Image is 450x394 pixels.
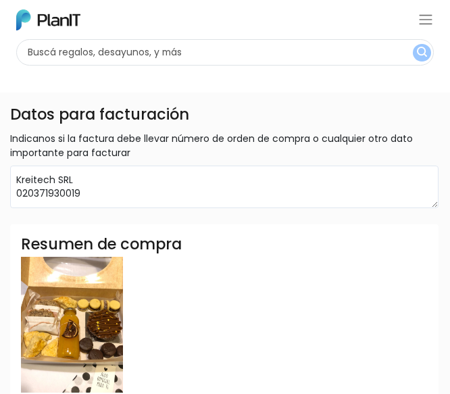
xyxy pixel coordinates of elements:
img: PlanIt Logo [16,9,80,30]
img: PHOTO-2022-03-20-15-00-19.jpg [21,257,123,393]
h4: Datos para facturación [10,105,439,126]
img: search_button-432b6d5273f82d61273b3651a40e1bd1b912527efae98b1b7a1b2c0702e16a8d.svg [417,47,427,59]
input: Buscá regalos, desayunos, y más [16,39,434,66]
p: Indicanos si la factura debe llevar número de orden de compra o cualquier otro dato importante pa... [10,132,439,160]
h3: Resumen de compra [21,235,182,253]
